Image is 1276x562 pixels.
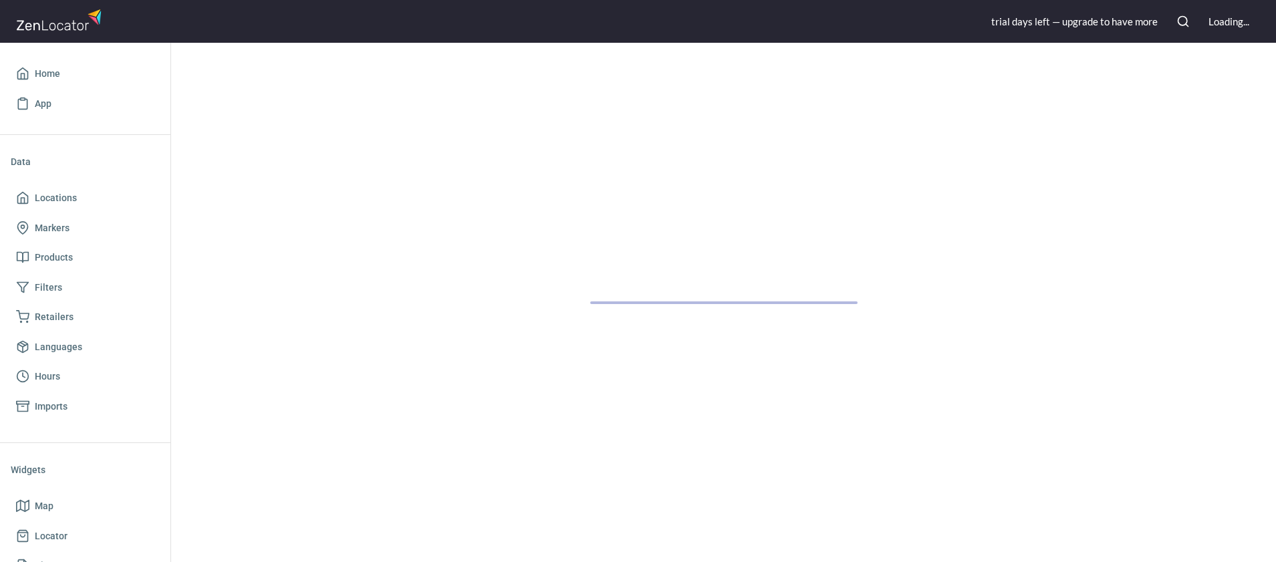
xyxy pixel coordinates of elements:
[11,213,160,243] a: Markers
[11,362,160,392] a: Hours
[35,279,62,296] span: Filters
[11,89,160,119] a: App
[11,59,160,89] a: Home
[35,528,68,545] span: Locator
[35,368,60,385] span: Hours
[1168,7,1198,36] button: Search
[11,243,160,273] a: Products
[35,249,73,266] span: Products
[35,498,53,515] span: Map
[11,332,160,362] a: Languages
[991,15,1158,29] div: trial day s left — upgrade to have more
[35,96,51,112] span: App
[35,190,77,206] span: Locations
[11,183,160,213] a: Locations
[35,339,82,356] span: Languages
[16,5,106,34] img: zenlocator
[11,302,160,332] a: Retailers
[11,521,160,551] a: Locator
[35,220,70,237] span: Markers
[11,273,160,303] a: Filters
[11,392,160,422] a: Imports
[1208,15,1249,29] div: Loading...
[35,309,74,325] span: Retailers
[11,491,160,521] a: Map
[35,398,68,415] span: Imports
[11,146,160,178] li: Data
[35,65,60,82] span: Home
[11,454,160,486] li: Widgets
